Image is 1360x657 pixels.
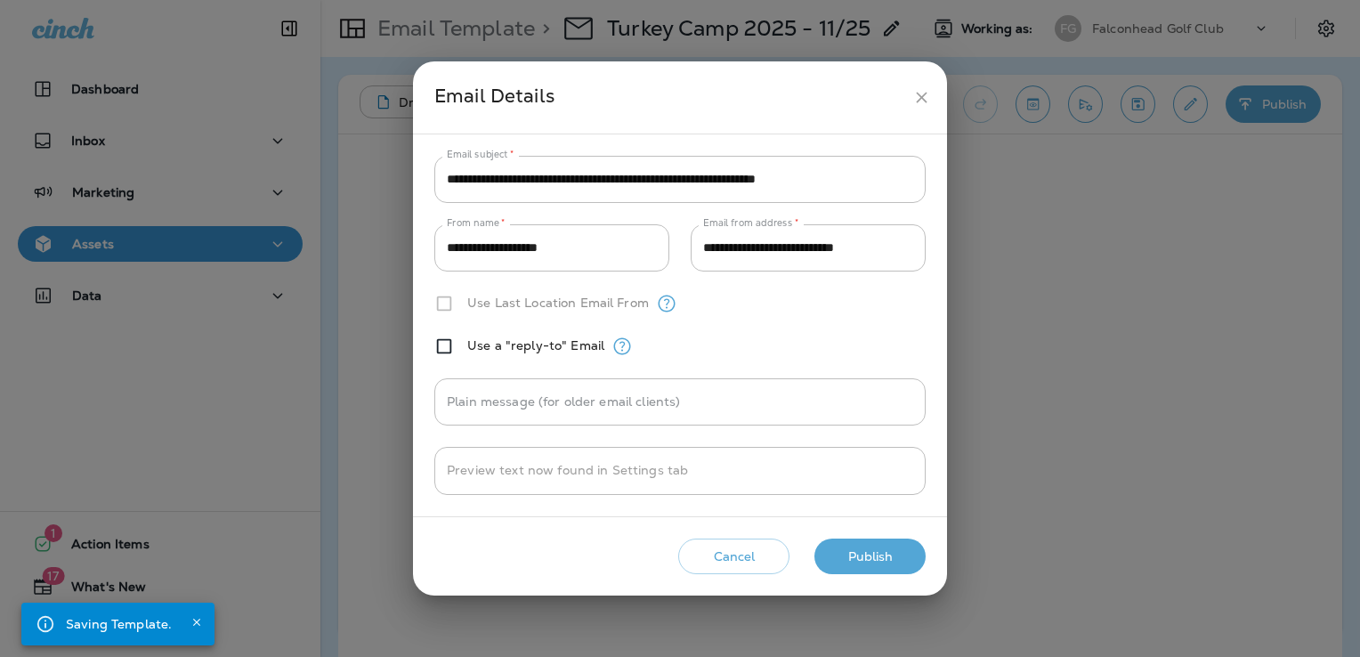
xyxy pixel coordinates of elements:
label: Use Last Location Email From [467,296,649,310]
label: Use a "reply-to" Email [467,338,604,353]
button: Close [186,612,207,633]
button: close [905,81,938,114]
div: Email Details [434,81,905,114]
label: Email from address [703,216,798,230]
div: Saving Template. [66,608,172,640]
label: From name [447,216,506,230]
label: Email subject [447,148,514,161]
button: Publish [814,539,926,575]
button: Cancel [678,539,789,575]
